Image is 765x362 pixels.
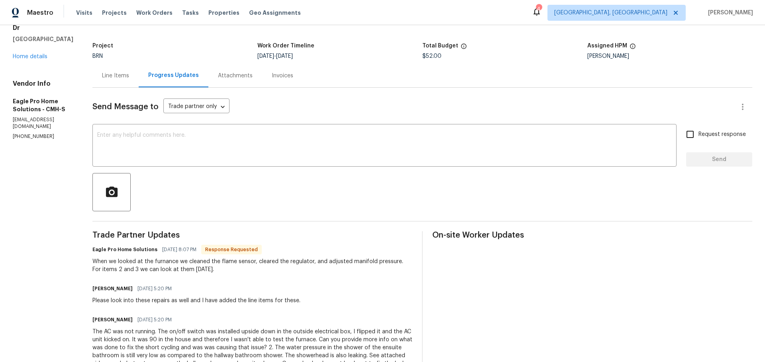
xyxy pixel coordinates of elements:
span: Projects [102,9,127,17]
span: [DATE] 5:20 PM [137,285,172,293]
h5: Eagle Pro Home Solutions - CMH-S [13,97,73,113]
h5: Assigned HPM [587,43,627,49]
h5: Project [92,43,113,49]
span: Maestro [27,9,53,17]
span: Geo Assignments [249,9,301,17]
span: [DATE] 8:07 PM [162,246,196,254]
span: Send Message to [92,103,159,111]
span: Visits [76,9,92,17]
div: Line Items [102,72,129,80]
span: Properties [208,9,239,17]
div: Please look into these repairs as well and I have added the line items for these. [92,297,300,305]
div: 4 [536,5,541,13]
a: Home details [13,54,47,59]
h6: [PERSON_NAME] [92,285,133,293]
div: Attachments [218,72,253,80]
span: On-site Worker Updates [432,231,752,239]
div: [PERSON_NAME] [587,53,752,59]
h6: [PERSON_NAME] [92,316,133,324]
span: Work Orders [136,9,173,17]
span: [PERSON_NAME] [705,9,753,17]
span: - [257,53,293,59]
span: [DATE] 5:20 PM [137,316,172,324]
span: [GEOGRAPHIC_DATA], [GEOGRAPHIC_DATA] [554,9,667,17]
span: $52.00 [422,53,441,59]
p: [EMAIL_ADDRESS][DOMAIN_NAME] [13,116,73,130]
h5: Total Budget [422,43,458,49]
div: When we looked at the furnance we cleaned the flame sensor, cleared the regulator, and adjusted m... [92,258,412,273]
h5: [GEOGRAPHIC_DATA] [13,35,73,43]
span: [DATE] [276,53,293,59]
span: [DATE] [257,53,274,59]
p: [PHONE_NUMBER] [13,133,73,140]
h4: Vendor Info [13,80,73,88]
span: BRN [92,53,103,59]
span: The total cost of line items that have been proposed by Opendoor. This sum includes line items th... [461,43,467,53]
h5: Work Order Timeline [257,43,314,49]
div: Trade partner only [163,100,229,114]
h6: Eagle Pro Home Solutions [92,246,157,254]
span: Tasks [182,10,199,16]
div: Invoices [272,72,293,80]
span: Request response [698,130,746,139]
div: Progress Updates [148,71,199,79]
span: The hpm assigned to this work order. [630,43,636,53]
span: Response Requested [202,246,261,254]
span: Trade Partner Updates [92,231,412,239]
